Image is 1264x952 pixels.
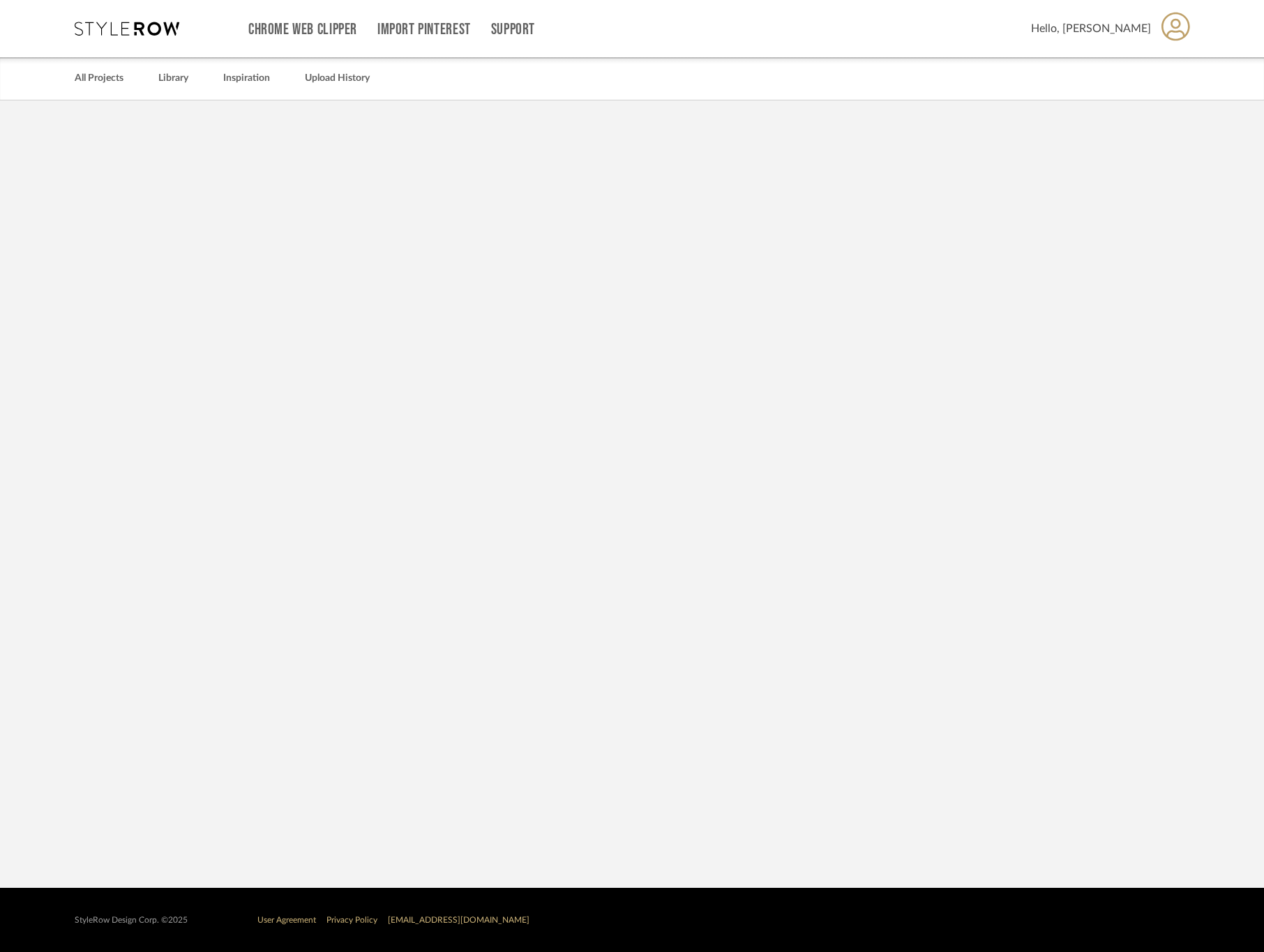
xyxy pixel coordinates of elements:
a: Library [158,69,188,88]
a: Chrome Web Clipper [248,24,357,36]
a: Import Pinterest [377,24,471,36]
a: Support [491,24,535,36]
a: [EMAIL_ADDRESS][DOMAIN_NAME] [388,916,529,924]
a: Upload History [305,69,370,88]
span: Hello, [PERSON_NAME] [1031,20,1151,37]
a: Inspiration [223,69,270,88]
a: Privacy Policy [326,916,377,924]
a: All Projects [75,69,123,88]
div: StyleRow Design Corp. ©2025 [75,915,188,925]
a: User Agreement [257,916,316,924]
